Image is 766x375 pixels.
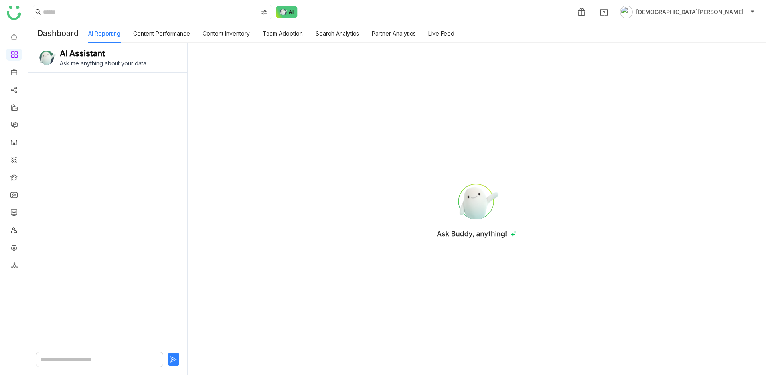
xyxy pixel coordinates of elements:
a: Partner Analytics [372,30,416,37]
a: AI Reporting [88,30,120,37]
div: AI Assistant [60,49,105,58]
span: [DEMOGRAPHIC_DATA][PERSON_NAME] [636,8,744,16]
img: avatar [620,6,633,18]
img: logo [7,6,21,20]
img: ask-buddy-normal.svg [276,6,298,18]
a: Live Feed [428,30,454,37]
img: search-type.svg [261,9,267,16]
a: Team Adoption [263,30,303,37]
button: [DEMOGRAPHIC_DATA][PERSON_NAME] [618,6,756,18]
img: help.svg [600,9,608,17]
a: Search Analytics [316,30,359,37]
div: Dashboard [28,24,88,43]
a: Content Performance [133,30,190,37]
img: ask-buddy.svg [38,49,57,67]
div: Ask me anything about your data [60,60,178,67]
a: Content Inventory [203,30,250,37]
